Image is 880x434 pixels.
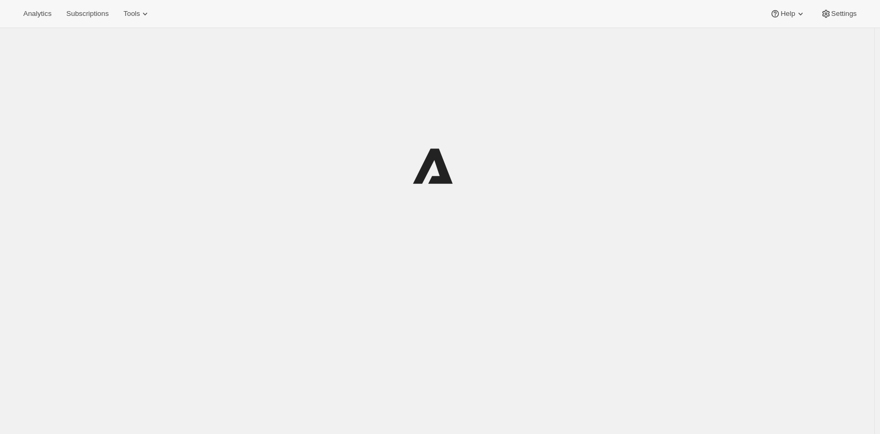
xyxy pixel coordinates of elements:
[17,6,58,21] button: Analytics
[66,10,109,18] span: Subscriptions
[814,6,863,21] button: Settings
[23,10,51,18] span: Analytics
[831,10,857,18] span: Settings
[123,10,140,18] span: Tools
[117,6,157,21] button: Tools
[60,6,115,21] button: Subscriptions
[764,6,812,21] button: Help
[780,10,795,18] span: Help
